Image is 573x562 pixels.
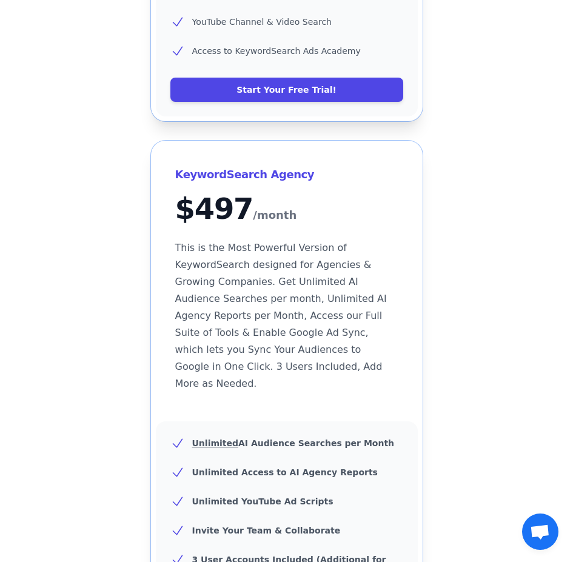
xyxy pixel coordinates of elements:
[192,438,395,448] b: AI Audience Searches per Month
[192,46,361,56] span: Access to KeywordSearch Ads Academy
[192,497,333,506] b: Unlimited YouTube Ad Scripts
[175,194,398,225] div: $ 497
[192,526,341,535] b: Invite Your Team & Collaborate
[175,165,398,184] h3: KeywordSearch Agency
[192,438,239,448] u: Unlimited
[175,242,387,389] span: This is the Most Powerful Version of KeywordSearch designed for Agencies & Growing Companies. Get...
[170,78,403,102] a: Start Your Free Trial!
[192,17,332,27] span: YouTube Channel & Video Search
[253,206,297,225] span: /month
[522,513,558,550] div: Open chat
[192,467,378,477] b: Unlimited Access to AI Agency Reports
